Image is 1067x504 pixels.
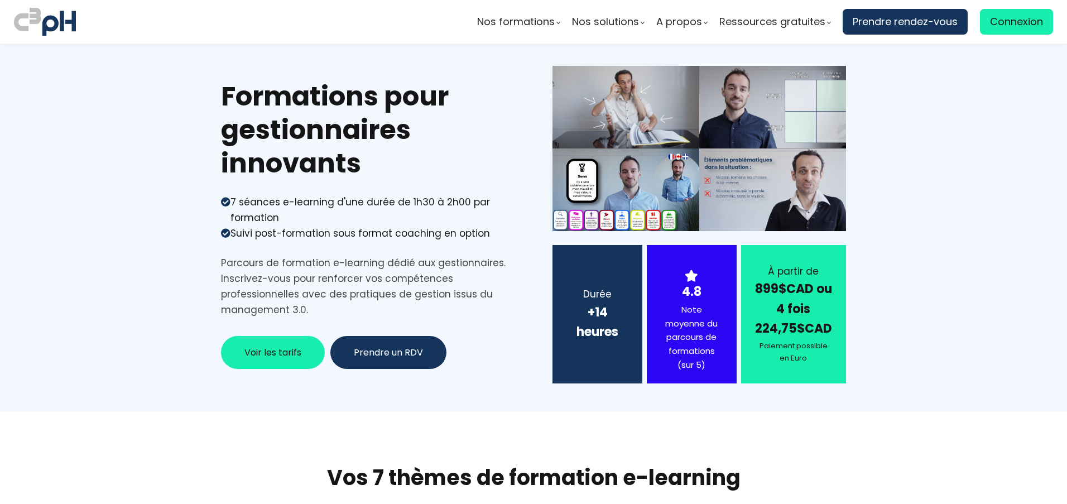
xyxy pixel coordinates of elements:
div: 7 séances e-learning d'une durée de 1h30 à 2h00 par formation [230,194,515,225]
img: logo C3PH [14,6,76,38]
div: Durée [566,286,628,302]
span: Ressources gratuites [719,13,825,30]
div: Suivi post-formation sous format coaching en option [230,225,490,241]
b: +14 heures [576,304,618,340]
div: Note moyenne du parcours de formations (sur 5) [661,303,722,372]
button: Voir les tarifs [221,336,325,369]
h1: Formations pour gestionnaires innovants [221,80,515,180]
div: Parcours de formation e-learning dédié aux gestionnaires. Inscrivez-vous pour renforcer vos compé... [221,255,515,318]
div: À partir de [755,263,832,279]
span: Nos solutions [572,13,639,30]
h1: Vos 7 thèmes de formation e-learning [221,464,846,491]
a: Prendre rendez-vous [843,9,968,35]
div: Paiement possible en Euro [755,340,832,364]
strong: 899$CAD ou 4 fois 224,75$CAD [755,280,832,337]
a: Connexion [980,9,1053,35]
span: A propos [656,13,702,30]
button: Prendre un RDV [330,336,446,369]
span: Connexion [990,13,1043,30]
strong: 4.8 [682,283,701,300]
span: Prendre un RDV [354,345,423,359]
span: Voir les tarifs [244,345,301,359]
span: Prendre rendez-vous [853,13,958,30]
span: Nos formations [477,13,555,30]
